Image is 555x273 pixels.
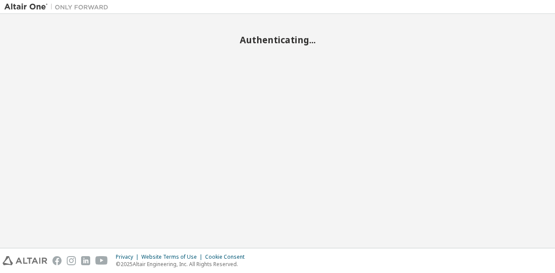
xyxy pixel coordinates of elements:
img: facebook.svg [52,256,62,265]
img: instagram.svg [67,256,76,265]
img: linkedin.svg [81,256,90,265]
img: Altair One [4,3,113,11]
h2: Authenticating... [4,34,551,45]
div: Website Terms of Use [141,254,205,260]
img: altair_logo.svg [3,256,47,265]
img: youtube.svg [95,256,108,265]
div: Cookie Consent [205,254,250,260]
div: Privacy [116,254,141,260]
p: © 2025 Altair Engineering, Inc. All Rights Reserved. [116,260,250,268]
